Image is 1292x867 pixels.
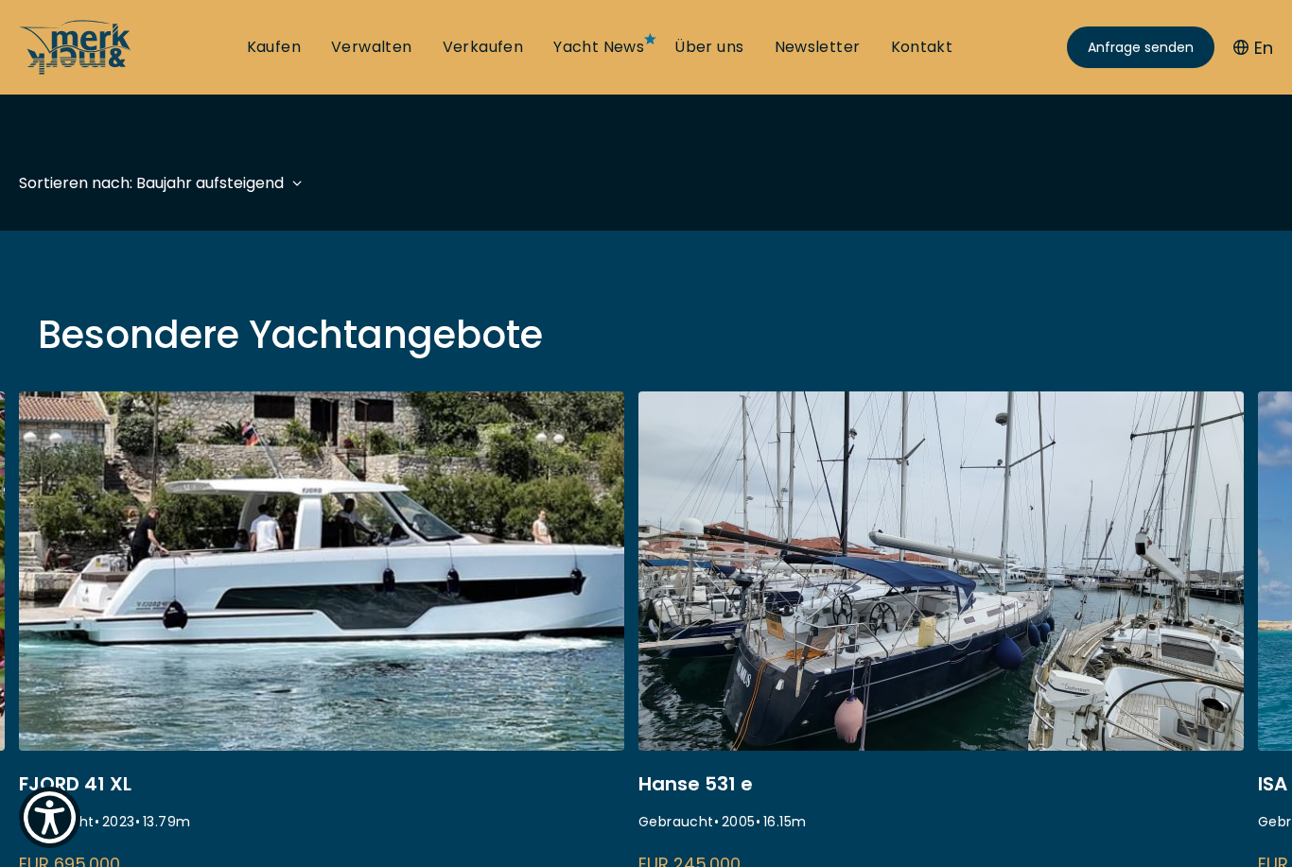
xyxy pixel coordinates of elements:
button: En [1233,35,1273,61]
a: Anfrage senden [1067,26,1214,68]
a: Verkaufen [443,37,524,58]
a: Verwalten [331,37,412,58]
span: Anfrage senden [1088,38,1194,58]
a: Über uns [674,37,743,58]
a: Newsletter [775,37,861,58]
a: Yacht News [553,37,644,58]
div: Sortieren nach: Baujahr aufsteigend [19,171,284,195]
a: Kaufen [247,37,301,58]
button: Show Accessibility Preferences [19,787,80,848]
a: Kontakt [891,37,953,58]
